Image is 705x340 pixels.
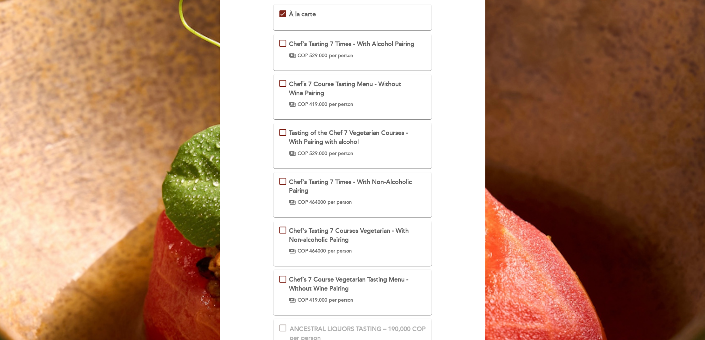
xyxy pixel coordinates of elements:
span: payments [289,248,296,255]
span: payments [289,297,296,304]
span: COP 529.000 [298,150,327,157]
md-checkbox: Chef´s 7 Course Vegetarian Tasting Menu - Without Wine Pairing payments COP 419.000 per person [279,275,426,303]
span: COP 419.000 [298,101,327,108]
md-checkbox: Chef's Tasting 7 Times - With Non-Alcoholic Pairing payments COP 464000 per person [279,178,426,206]
span: Chef's Tasting 7 Times - With Non-Alcoholic Pairing [289,178,412,195]
span: per person [328,199,352,206]
span: Chef's Tasting 7 Times - With Alcohol Pairing [289,40,414,48]
span: COP 419.000 [298,297,327,304]
span: COP 529.000 [298,52,327,59]
span: À la carte [289,10,316,18]
md-checkbox: Chef´s 7 Course Tasting Menu - Without Wine Pairing payments COP 419.000 per person [279,80,426,108]
span: per person [328,248,352,255]
span: payments [289,101,296,108]
span: Chef's Tasting 7 Courses Vegetarian - With Non-alcoholic Pairing [289,227,409,243]
span: payments [289,52,296,59]
span: per person [329,150,353,157]
md-checkbox: À la carte [279,10,426,19]
span: COP 464000 [298,248,326,255]
span: per person [329,297,353,304]
span: Chef´s 7 Course Vegetarian Tasting Menu - Without Wine Pairing [289,276,408,292]
span: payments [289,199,296,206]
span: per person [329,52,353,59]
md-checkbox: Chef's Tasting 7 Courses Vegetarian - With Non-alcoholic Pairing payments COP 464000 per person [279,227,426,255]
span: Tasting of the Chef 7 Vegetarian Courses - With Pairing with alcohol [289,129,408,146]
span: payments [289,150,296,157]
md-checkbox: Chef's Tasting 7 Times - With Alcohol Pairing payments COP 529.000 per person [279,40,426,59]
md-checkbox: Tasting of the Chef 7 Vegetarian Courses - With Pairing with alcohol payments COP 529.000 per person [279,129,426,157]
span: Chef´s 7 Course Tasting Menu - Without Wine Pairing [289,80,401,97]
span: per person [329,101,353,108]
span: COP 464000 [298,199,326,206]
